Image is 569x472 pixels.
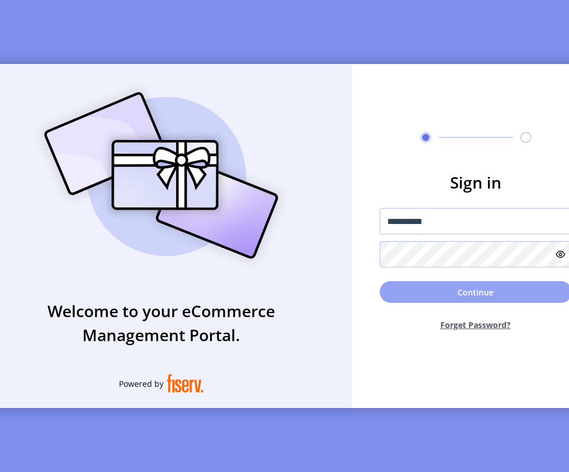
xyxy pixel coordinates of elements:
[119,378,164,390] span: Powered by
[27,79,296,271] img: card_Illustration.svg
